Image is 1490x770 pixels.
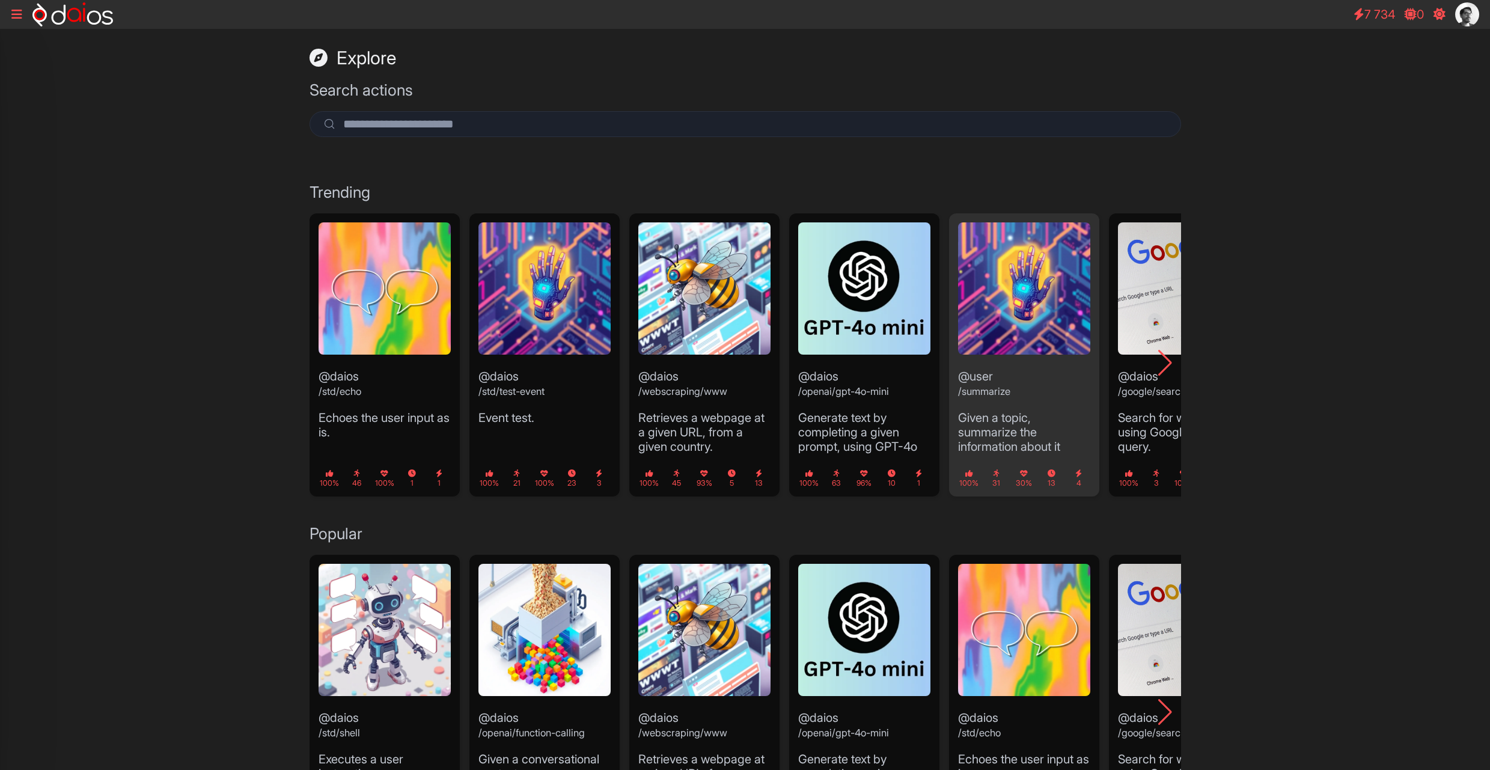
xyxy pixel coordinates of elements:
small: /std/test-event [478,385,545,397]
header: @daios [958,564,1090,752]
img: webscraping.webp [638,564,771,696]
small: 1 [436,469,442,487]
small: 100% [799,469,819,487]
p: Echoes the user input as is. [319,411,451,439]
small: 96% [856,469,872,487]
img: echo.webp [319,222,451,355]
small: 23 [567,469,576,487]
small: /std/echo [319,385,361,397]
img: citations [1455,2,1479,26]
header: @daios [638,222,771,411]
h3: Popular [310,524,1181,543]
small: 13 [755,469,763,487]
span: 0 [1417,7,1424,22]
small: 100% [375,469,394,487]
small: /google/search [1118,727,1186,739]
header: @user [958,222,1090,411]
small: /google/search [1118,385,1186,397]
header: @daios [798,564,930,752]
div: 6 / 10 [1109,213,1259,497]
header: @daios [319,222,451,411]
small: /webscraping/www [638,385,727,397]
p: Given a topic, summarize the information about it found in the web. [958,411,1090,468]
small: 30% [1016,469,1032,487]
small: 1 [408,469,416,487]
p: Generate text by completing a given prompt, using GPT-4o Mini. [798,411,930,468]
img: google-search.webp [1118,222,1250,355]
header: @daios [478,222,611,411]
small: /std/shell [319,727,360,739]
img: openai-gpt-4o-mini.webp [798,564,930,696]
p: Event test. [478,411,611,425]
small: 100% [640,469,659,487]
small: /std/echo [958,727,1001,739]
a: 0 [1399,2,1430,26]
small: 3 [1153,469,1159,487]
small: 100% [480,469,499,487]
div: 3 / 10 [629,213,780,497]
small: 100% [1174,469,1194,487]
header: @daios [478,564,611,752]
div: 4 / 10 [789,213,939,497]
small: 13 [1048,469,1055,487]
small: 100% [320,469,339,487]
header: @daios [798,222,930,411]
img: webscraping.webp [638,222,771,355]
small: 4 [1075,469,1082,487]
h3: Trending [310,183,1181,201]
a: 7 734 [1348,2,1401,26]
img: openai-gpt-4o-mini.webp [798,222,930,355]
header: @daios [1118,564,1250,752]
small: /openai/gpt-4o-mini [798,727,889,739]
img: echo.webp [958,564,1090,696]
div: Next slide [1150,697,1181,728]
small: 100% [1119,469,1138,487]
img: standard-tool.webp [958,222,1090,355]
small: 5 [728,469,736,487]
small: 100% [535,469,554,487]
div: 5 / 10 [949,213,1099,497]
img: standard-tool.webp [478,222,611,355]
h1: Explore [310,47,1181,69]
small: 1 [915,469,922,487]
small: 21 [513,469,521,487]
div: 1 / 10 [310,213,460,497]
header: @daios [1118,222,1250,411]
small: /summarize [958,385,1010,397]
small: /webscraping/www [638,727,727,739]
span: 7 734 [1364,7,1395,22]
small: 31 [992,469,1000,487]
small: 63 [832,469,841,487]
p: Search for web pages using Google given a query. [1118,411,1250,454]
small: /openai/function-calling [478,727,585,739]
h3: Search actions [310,81,1181,99]
p: Retrieves a webpage at a given URL, from a given country. [638,411,771,454]
small: 3 [596,469,602,487]
img: google-search.webp [1118,564,1250,696]
header: @daios [638,564,771,752]
div: 2 / 10 [469,213,620,497]
small: 100% [959,469,979,487]
small: 10 [888,469,896,487]
small: 93% [697,469,712,487]
small: 46 [352,469,361,487]
div: Next slide [1150,347,1181,379]
small: /openai/gpt-4o-mini [798,385,889,397]
img: shell.webp [319,564,451,696]
img: logo-neg-h.svg [32,2,113,26]
header: @daios [319,564,451,752]
small: 45 [672,469,681,487]
img: openai-function-calling.webp [478,564,611,696]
